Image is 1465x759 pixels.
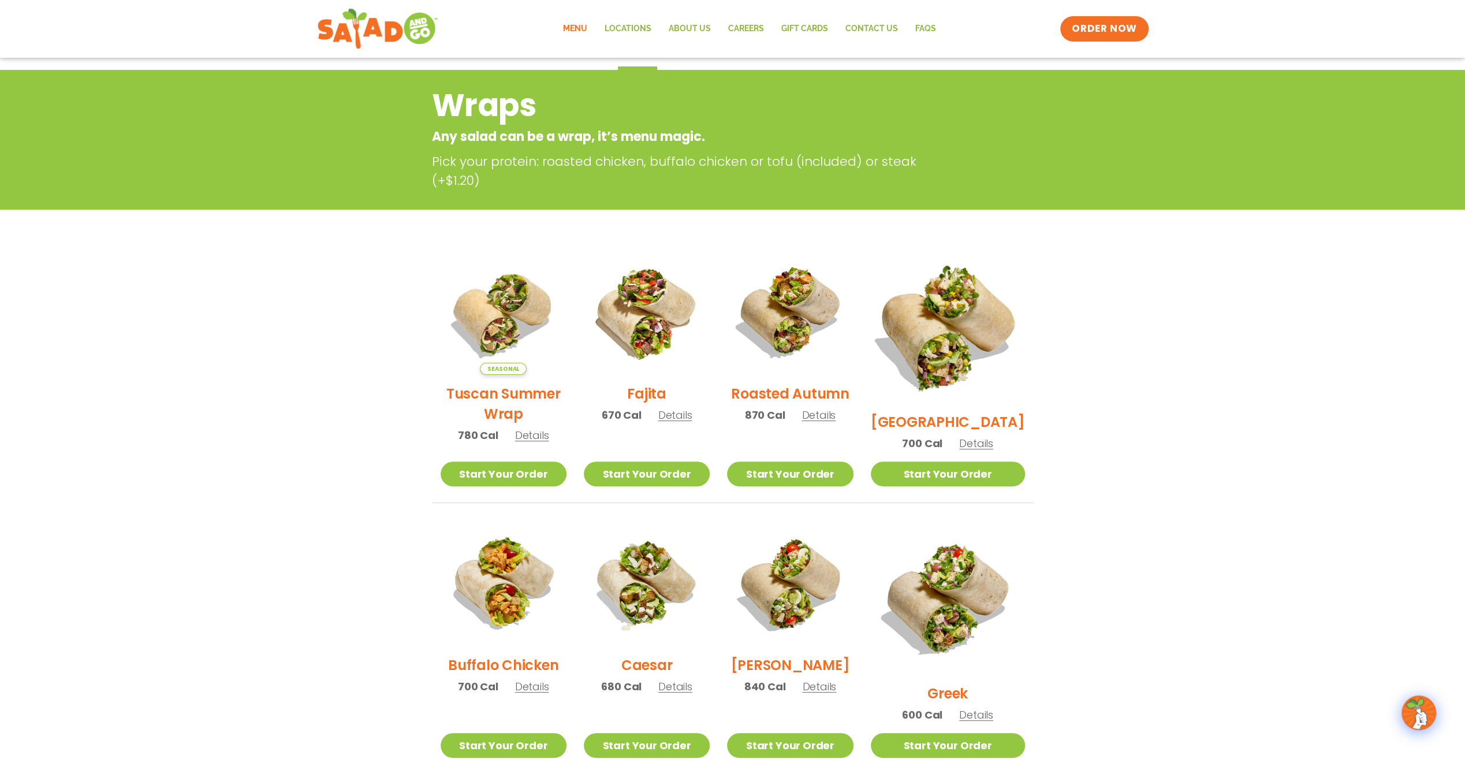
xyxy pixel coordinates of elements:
span: 840 Cal [744,679,786,694]
h2: [PERSON_NAME] [730,655,849,675]
h2: Roasted Autumn [731,384,849,404]
span: Details [658,679,692,694]
p: Any salad can be a wrap, it’s menu magic. [432,127,941,146]
span: 670 Cal [602,407,642,423]
a: Start Your Order [441,462,566,486]
h2: Greek [927,683,968,704]
span: ORDER NOW [1072,22,1136,36]
img: wpChatIcon [1403,697,1435,729]
img: Product photo for Cobb Wrap [727,520,853,646]
span: Seasonal [480,363,527,375]
h2: [GEOGRAPHIC_DATA] [871,412,1025,432]
a: Careers [720,16,773,42]
a: About Us [660,16,720,42]
img: Product photo for Caesar Wrap [584,520,710,646]
a: Start Your Order [584,462,710,486]
span: 780 Cal [458,427,498,443]
img: new-SAG-logo-768×292 [317,6,439,52]
span: Details [515,679,549,694]
a: Menu [554,16,596,42]
img: Product photo for Buffalo Chicken Wrap [441,520,566,646]
span: Details [515,428,549,442]
a: Start Your Order [727,733,853,758]
a: Start Your Order [871,462,1025,486]
h2: Caesar [621,655,673,675]
span: 870 Cal [745,407,785,423]
span: Details [658,408,692,422]
span: Details [959,708,993,722]
a: Locations [596,16,660,42]
span: Details [802,408,836,422]
h2: Wraps [432,82,941,129]
p: Pick your protein: roasted chicken, buffalo chicken or tofu (included) or steak (+$1.20) [432,152,946,190]
span: Details [959,436,993,451]
img: Product photo for Tuscan Summer Wrap [441,249,566,375]
a: Start Your Order [584,733,710,758]
h2: Buffalo Chicken [448,655,558,675]
a: Contact Us [837,16,907,42]
a: ORDER NOW [1060,16,1148,42]
img: Product photo for Greek Wrap [871,520,1025,675]
a: Start Your Order [441,733,566,758]
span: 700 Cal [458,679,498,694]
span: 700 Cal [902,436,942,451]
a: Start Your Order [727,462,853,486]
span: 680 Cal [601,679,642,694]
span: Details [802,679,836,694]
nav: Menu [554,16,945,42]
a: FAQs [907,16,945,42]
a: GIFT CARDS [773,16,837,42]
h2: Tuscan Summer Wrap [441,384,566,424]
span: 600 Cal [902,707,942,723]
h2: Fajita [627,384,666,404]
img: Product photo for Fajita Wrap [584,249,710,375]
img: Product photo for BBQ Ranch Wrap [857,236,1038,416]
a: Start Your Order [871,733,1025,758]
img: Product photo for Roasted Autumn Wrap [727,249,853,375]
